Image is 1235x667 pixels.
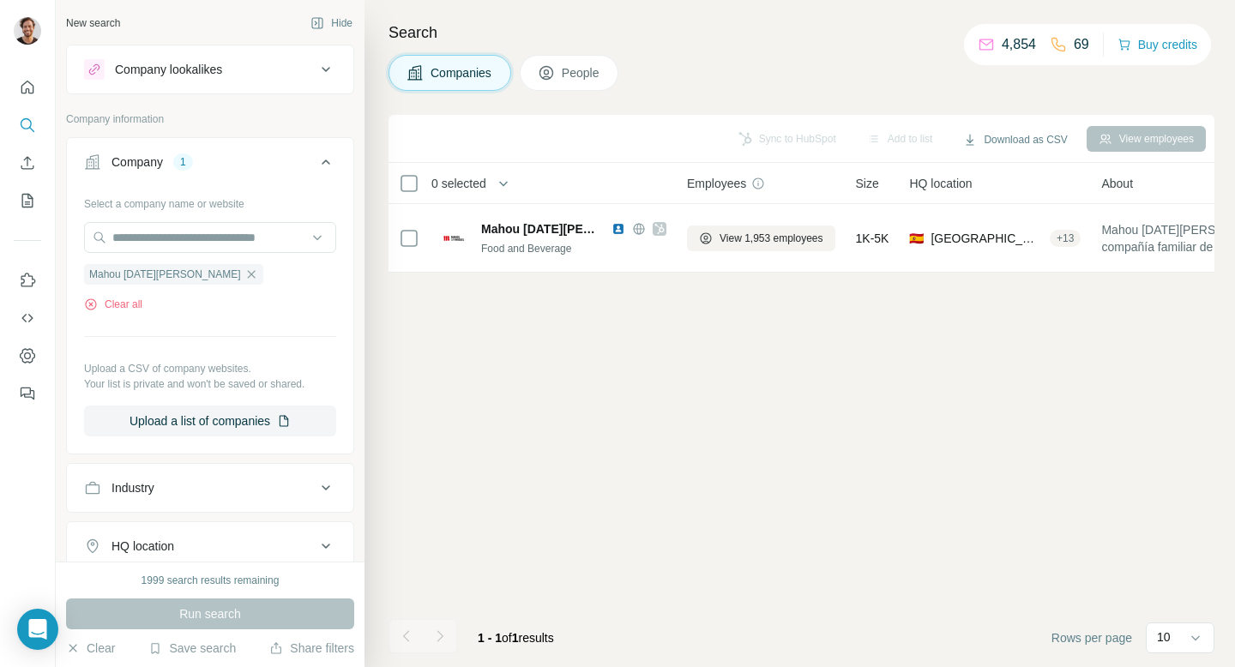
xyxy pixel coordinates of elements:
[84,189,336,212] div: Select a company name or website
[84,361,336,376] p: Upload a CSV of company websites.
[148,640,236,657] button: Save search
[14,72,41,103] button: Quick start
[478,631,554,645] span: results
[481,241,666,256] div: Food and Beverage
[687,225,835,251] button: View 1,953 employees
[562,64,601,81] span: People
[856,175,879,192] span: Size
[111,153,163,171] div: Company
[951,127,1079,153] button: Download as CSV
[269,640,354,657] button: Share filters
[931,230,1043,247] span: [GEOGRAPHIC_DATA], [GEOGRAPHIC_DATA]
[478,631,502,645] span: 1 - 1
[14,340,41,371] button: Dashboard
[115,61,222,78] div: Company lookalikes
[14,17,41,45] img: Avatar
[1157,628,1171,646] p: 10
[67,467,353,508] button: Industry
[66,111,354,127] p: Company information
[66,640,115,657] button: Clear
[14,265,41,296] button: Use Surfe on LinkedIn
[67,526,353,567] button: HQ location
[687,175,746,192] span: Employees
[111,538,174,555] div: HQ location
[1050,231,1081,246] div: + 13
[84,376,336,392] p: Your list is private and won't be saved or shared.
[14,378,41,409] button: Feedback
[14,110,41,141] button: Search
[14,147,41,178] button: Enrich CSV
[111,479,154,496] div: Industry
[14,303,41,333] button: Use Surfe API
[481,220,603,237] span: Mahou [DATE][PERSON_NAME]
[502,631,512,645] span: of
[14,185,41,216] button: My lists
[142,573,280,588] div: 1999 search results remaining
[298,10,364,36] button: Hide
[856,230,889,247] span: 1K-5K
[17,609,58,650] div: Open Intercom Messenger
[1051,629,1132,646] span: Rows per page
[67,49,353,90] button: Company lookalikes
[909,230,924,247] span: 🇪🇸
[173,154,193,170] div: 1
[389,21,1214,45] h4: Search
[1002,34,1036,55] p: 4,854
[431,175,486,192] span: 0 selected
[84,297,142,312] button: Clear all
[720,231,823,246] span: View 1,953 employees
[611,222,625,236] img: LinkedIn logo
[909,175,972,192] span: HQ location
[1074,34,1089,55] p: 69
[1101,175,1133,192] span: About
[84,406,336,436] button: Upload a list of companies
[66,15,120,31] div: New search
[440,231,467,245] img: Logo of Mahou San Miguel
[431,64,493,81] span: Companies
[1118,33,1197,57] button: Buy credits
[512,631,519,645] span: 1
[89,267,241,282] span: Mahou [DATE][PERSON_NAME]
[67,141,353,189] button: Company1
